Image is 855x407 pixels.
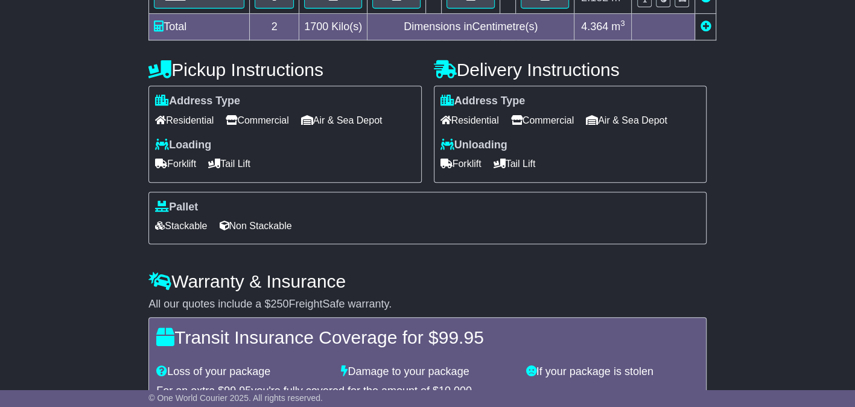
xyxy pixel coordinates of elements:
label: Loading [155,139,211,152]
span: Commercial [511,111,574,130]
label: Unloading [440,139,507,152]
label: Address Type [440,95,526,108]
span: 1700 [304,21,328,33]
span: Tail Lift [208,154,250,173]
h4: Delivery Instructions [434,60,707,80]
sup: 3 [620,19,625,28]
div: For an extra $ you're fully covered for the amount of $ . [156,385,699,398]
span: 99.95 [439,327,484,347]
span: 10,000 [439,385,472,397]
span: 99.95 [224,385,251,397]
span: 250 [270,298,288,310]
span: m [611,21,625,33]
span: Forklift [155,154,196,173]
span: 4.364 [581,21,608,33]
label: Pallet [155,201,198,214]
span: Stackable [155,216,207,235]
span: Tail Lift [494,154,536,173]
div: All our quotes include a $ FreightSafe warranty. [148,298,707,311]
h4: Transit Insurance Coverage for $ [156,327,699,347]
span: Air & Sea Depot [301,111,383,130]
td: Dimensions in Centimetre(s) [367,14,574,40]
span: Residential [440,111,499,130]
span: Commercial [226,111,288,130]
td: Kilo(s) [299,14,367,40]
span: Air & Sea Depot [586,111,667,130]
span: © One World Courier 2025. All rights reserved. [148,393,323,403]
td: 2 [250,14,299,40]
span: Residential [155,111,214,130]
div: Damage to your package [335,365,520,379]
td: Total [149,14,250,40]
h4: Pickup Instructions [148,60,421,80]
span: Non Stackable [219,216,291,235]
div: If your package is stolen [520,365,705,379]
a: Add new item [700,21,711,33]
h4: Warranty & Insurance [148,271,707,291]
label: Address Type [155,95,240,108]
span: Forklift [440,154,482,173]
div: Loss of your package [150,365,335,379]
